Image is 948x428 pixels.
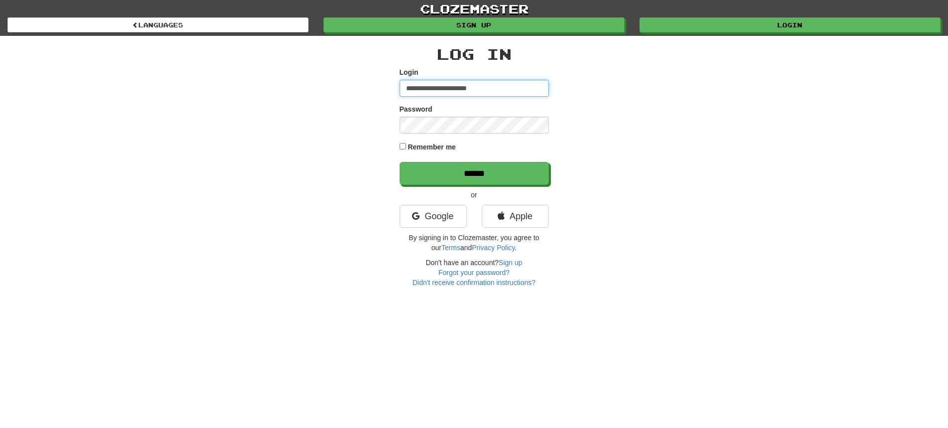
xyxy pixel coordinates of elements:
a: Login [639,17,941,32]
label: Password [400,104,432,114]
a: Terms [441,244,460,252]
a: Sign up [499,259,522,267]
h2: Log In [400,46,549,62]
p: or [400,190,549,200]
a: Didn't receive confirmation instructions? [413,279,535,286]
div: Don't have an account? [400,258,549,287]
label: Remember me [408,142,456,152]
a: Google [400,205,467,228]
a: Apple [482,205,549,228]
a: Sign up [323,17,625,32]
a: Languages [7,17,309,32]
a: Forgot your password? [438,269,510,277]
p: By signing in to Clozemaster, you agree to our and . [400,233,549,253]
label: Login [400,67,419,77]
a: Privacy Policy [472,244,515,252]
